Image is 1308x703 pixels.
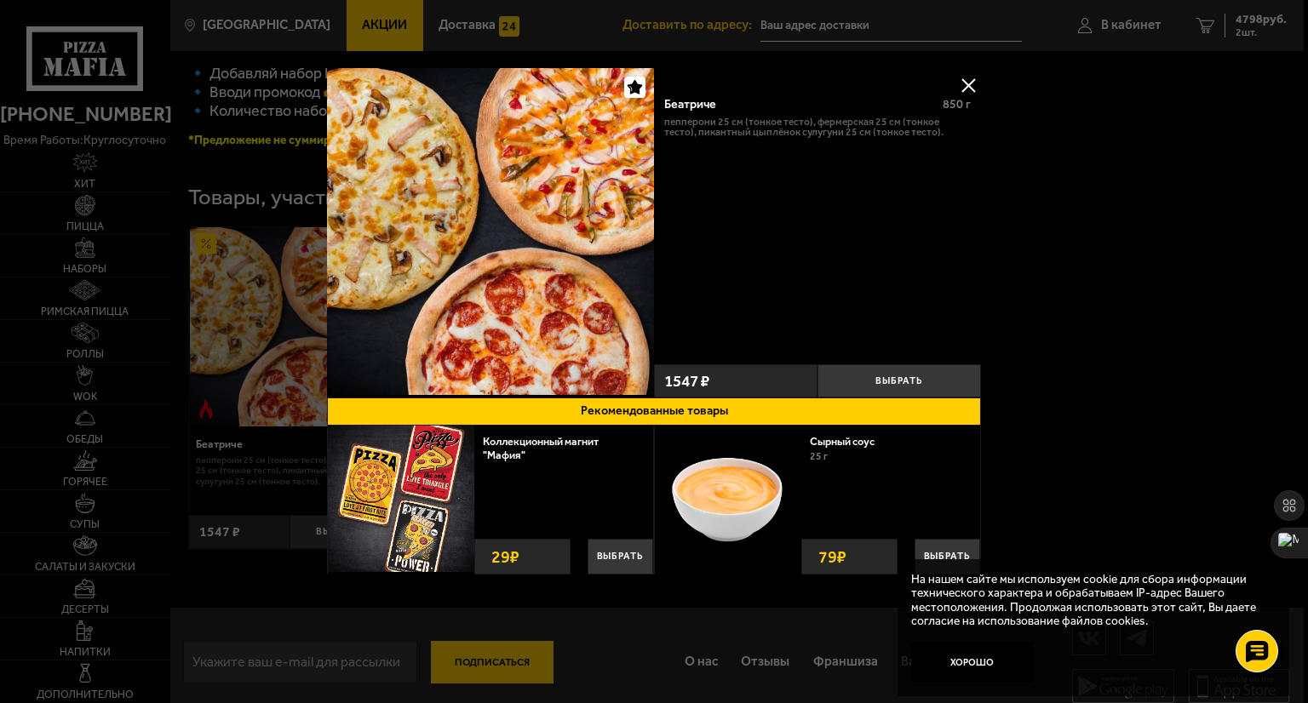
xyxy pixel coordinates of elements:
[327,397,981,426] button: Рекомендованные товары
[664,97,930,111] div: Беатриче
[664,373,709,389] span: 1547 ₽
[487,540,524,574] strong: 29 ₽
[915,539,980,574] button: Выбрать
[483,435,599,461] a: Коллекционный магнит "Мафия"
[943,97,971,111] span: 850 г
[588,539,653,574] button: Выбрать
[911,642,1034,683] button: Хорошо
[911,573,1266,629] p: На нашем сайте мы используем cookie для сбора информации технического характера и обрабатываем IP...
[810,435,888,448] a: Сырный соус
[327,68,654,397] a: Беатриче
[664,117,971,139] p: Пепперони 25 см (тонкое тесто), Фермерская 25 см (тонкое тесто), Пикантный цыплёнок сулугуни 25 с...
[327,68,654,395] img: Беатриче
[814,540,851,574] strong: 79 ₽
[817,364,981,397] button: Выбрать
[810,450,828,462] span: 25 г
